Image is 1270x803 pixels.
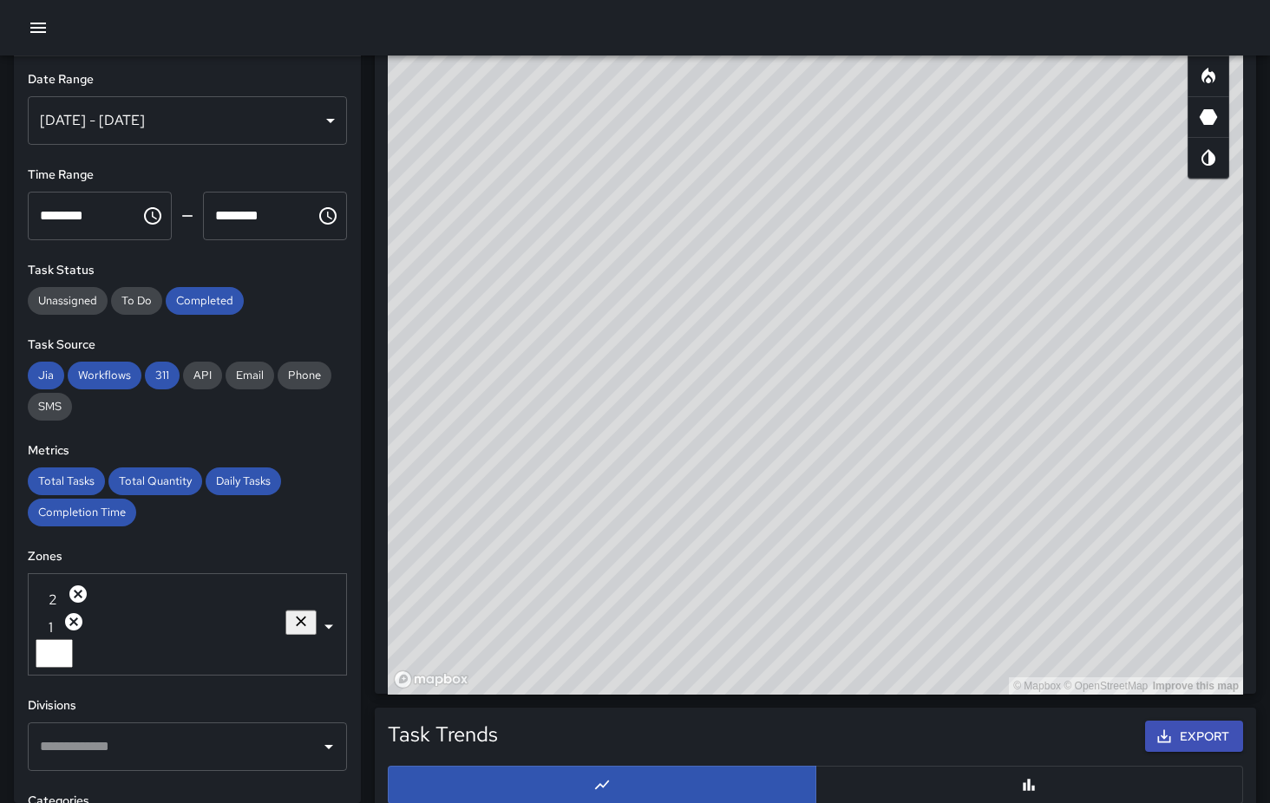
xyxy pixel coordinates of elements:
div: Daily Tasks [206,467,281,495]
div: Phone [278,362,331,389]
span: 2 [38,591,68,609]
span: 1 [38,618,63,637]
div: API [183,362,222,389]
h6: Divisions [28,696,347,715]
svg: Line Chart [593,776,611,793]
span: Workflows [68,368,141,382]
span: Completed [166,293,244,308]
div: Total Quantity [108,467,202,495]
span: SMS [28,399,72,414]
h6: Metrics [28,441,347,460]
svg: 3D Heatmap [1198,107,1219,127]
div: Workflows [68,362,141,389]
button: Heatmap [1188,55,1229,97]
button: 3D Heatmap [1188,96,1229,138]
div: Completion Time [28,499,136,526]
span: Phone [278,368,331,382]
div: Completed [166,287,244,315]
span: API [183,368,222,382]
span: Email [226,368,274,382]
div: 1 [38,611,288,637]
div: Unassigned [28,287,108,315]
button: Clear [285,610,317,635]
button: Choose time, selected time is 12:00 AM [135,199,170,233]
button: Map Style [1188,137,1229,179]
div: 2 [38,584,288,609]
span: 311 [145,368,180,382]
span: Jia [28,368,64,382]
div: Total Tasks [28,467,105,495]
div: [DATE] - [DATE] [28,96,347,145]
div: SMS [28,393,72,421]
h6: Zones [28,547,347,566]
button: Choose time, selected time is 11:59 PM [311,199,345,233]
button: Export [1145,721,1243,753]
h5: Task Trends [388,721,498,748]
svg: Bar Chart [1020,776,1038,793]
span: Total Quantity [108,473,202,488]
h6: Task Source [28,336,347,355]
button: Open [317,734,341,759]
span: Daily Tasks [206,473,281,488]
div: Email [226,362,274,389]
span: Unassigned [28,293,108,308]
div: Jia [28,362,64,389]
h6: Task Status [28,261,347,280]
svg: Map Style [1198,147,1219,168]
svg: Heatmap [1198,66,1219,87]
span: Completion Time [28,505,136,519]
div: To Do [111,287,162,315]
h6: Time Range [28,166,347,185]
div: 311 [145,362,180,389]
span: To Do [111,293,162,308]
button: Open [317,614,341,638]
span: Total Tasks [28,473,105,488]
h6: Date Range [28,70,347,89]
